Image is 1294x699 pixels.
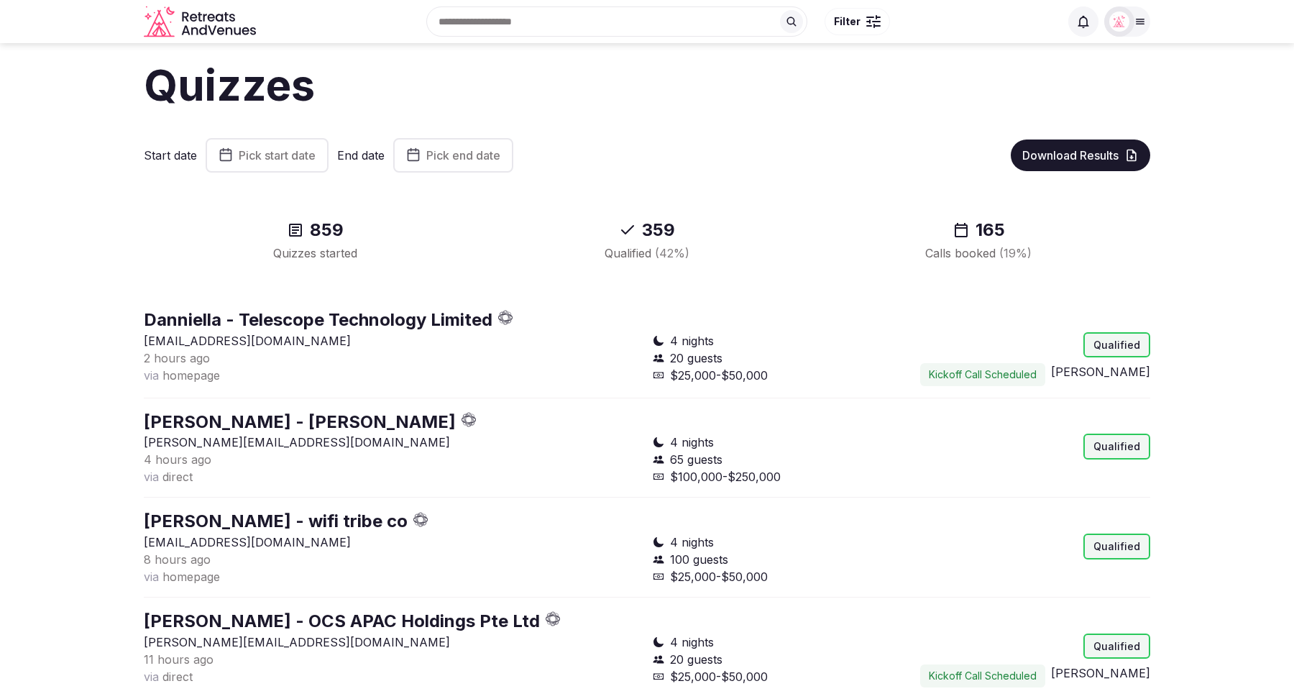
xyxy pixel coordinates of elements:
div: Qualified [498,245,795,262]
p: [EMAIL_ADDRESS][DOMAIN_NAME] [144,534,641,551]
a: Visit the homepage [144,6,259,38]
a: Danniella - Telescope Technology Limited [144,309,492,330]
a: [PERSON_NAME] - OCS APAC Holdings Pte Ltd [144,611,540,631]
span: Download Results [1022,148,1119,163]
div: $25,000-$50,000 [653,367,896,384]
button: Filter [825,8,890,35]
span: 4 nights [670,634,714,651]
button: [PERSON_NAME] [1051,664,1150,682]
svg: Retreats and Venues company logo [144,6,259,38]
button: [PERSON_NAME] - wifi tribe co [144,509,408,534]
button: Download Results [1011,140,1150,171]
span: direct [162,470,193,484]
div: Quizzes started [167,245,464,262]
label: End date [337,147,385,163]
div: Calls booked [830,245,1127,262]
span: 4 nights [670,434,714,451]
span: Pick start date [239,148,316,163]
p: [EMAIL_ADDRESS][DOMAIN_NAME] [144,332,641,349]
span: direct [162,670,193,684]
div: $100,000-$250,000 [653,468,896,485]
span: Pick end date [426,148,500,163]
label: Start date [144,147,197,163]
span: via [144,368,159,383]
a: [PERSON_NAME] - [PERSON_NAME] [144,411,456,432]
div: 359 [498,219,795,242]
span: via [144,570,159,584]
span: ( 19 %) [999,246,1032,260]
span: via [144,470,159,484]
span: homepage [162,570,220,584]
a: [PERSON_NAME] - wifi tribe co [144,511,408,531]
span: via [144,670,159,684]
span: 65 guests [670,451,722,468]
div: 165 [830,219,1127,242]
span: 100 guests [670,551,728,568]
div: Qualified [1083,332,1150,358]
span: 4 nights [670,534,714,551]
div: $25,000-$50,000 [653,668,896,685]
p: [PERSON_NAME][EMAIL_ADDRESS][DOMAIN_NAME] [144,634,641,651]
h1: Quizzes [144,55,1150,115]
button: 4 hours ago [144,451,211,468]
button: [PERSON_NAME] [1051,363,1150,380]
span: 2 hours ago [144,351,210,365]
div: Qualified [1083,434,1150,460]
span: 8 hours ago [144,552,211,567]
span: Filter [834,14,861,29]
span: homepage [162,368,220,383]
button: Kickoff Call Scheduled [920,363,1045,386]
button: Danniella - Telescope Technology Limited [144,308,492,332]
span: 4 hours ago [144,452,211,467]
span: 11 hours ago [144,652,214,667]
p: [PERSON_NAME][EMAIL_ADDRESS][DOMAIN_NAME] [144,434,641,451]
button: [PERSON_NAME] - OCS APAC Holdings Pte Ltd [144,609,540,634]
span: 20 guests [670,349,722,367]
span: 4 nights [670,332,714,349]
button: Pick start date [206,138,329,173]
img: Matt Grant Oakes [1109,12,1129,32]
div: Qualified [1083,634,1150,659]
button: 11 hours ago [144,651,214,668]
div: Qualified [1083,534,1150,559]
button: Kickoff Call Scheduled [920,664,1045,687]
button: Pick end date [393,138,513,173]
div: 859 [167,219,464,242]
button: 2 hours ago [144,349,210,367]
span: 20 guests [670,651,722,668]
div: $25,000-$50,000 [653,568,896,585]
button: 8 hours ago [144,551,211,568]
span: ( 42 %) [655,246,689,260]
button: [PERSON_NAME] - [PERSON_NAME] [144,410,456,434]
